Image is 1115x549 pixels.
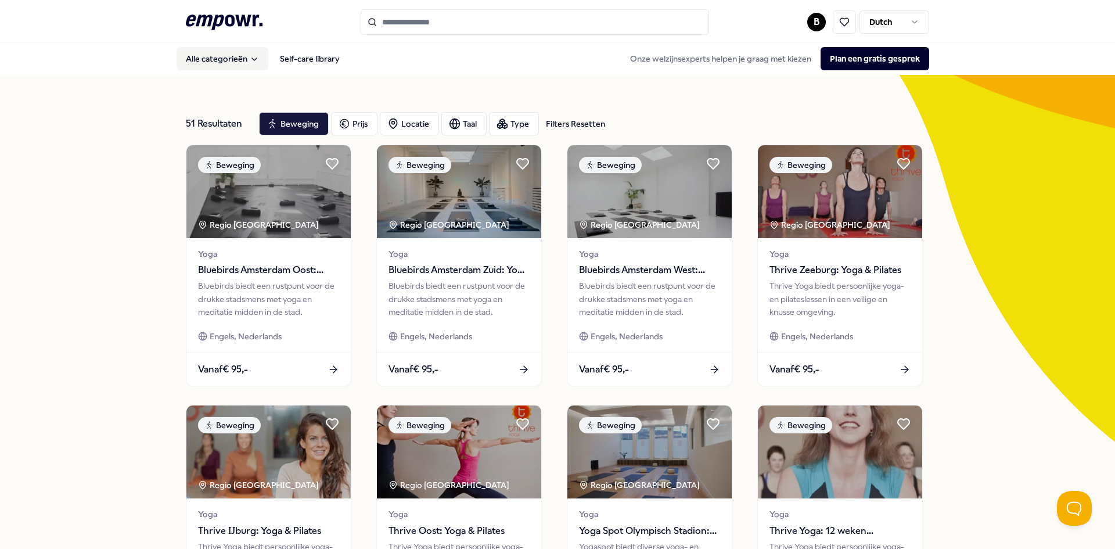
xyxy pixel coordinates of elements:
img: package image [377,145,541,238]
div: Beweging [389,417,451,433]
img: package image [186,145,351,238]
span: Yoga [579,508,720,521]
span: Thrive Zeeburg: Yoga & Pilates [769,263,911,278]
span: Yoga [769,508,911,521]
span: Yoga [198,247,339,260]
button: Type [489,112,539,135]
a: package imageBewegingRegio [GEOGRAPHIC_DATA] YogaBluebirds Amsterdam West: Yoga & WelzijnBluebird... [567,145,732,386]
button: Beweging [259,112,329,135]
span: Yoga [579,247,720,260]
span: Vanaf € 95,- [579,362,629,377]
a: package imageBewegingRegio [GEOGRAPHIC_DATA] YogaBluebirds Amsterdam Oost: Yoga & WelzijnBluebird... [186,145,351,386]
img: package image [567,406,732,498]
span: Engels, Nederlands [400,330,472,343]
div: Beweging [769,157,832,173]
img: package image [758,406,922,498]
div: Beweging [769,417,832,433]
span: Engels, Nederlands [591,330,663,343]
div: Beweging [579,417,642,433]
span: Vanaf € 95,- [769,362,819,377]
div: Regio [GEOGRAPHIC_DATA] [769,218,892,231]
input: Search for products, categories or subcategories [361,9,709,35]
img: package image [567,145,732,238]
a: package imageBewegingRegio [GEOGRAPHIC_DATA] YogaBluebirds Amsterdam Zuid: Yoga & WelzijnBluebird... [376,145,542,386]
div: Thrive Yoga biedt persoonlijke yoga- en pilateslessen in een veilige en knusse omgeving. [769,279,911,318]
span: Engels, Nederlands [210,330,282,343]
div: Onze welzijnsexperts helpen je graag met kiezen [621,47,929,70]
button: Alle categorieën [177,47,268,70]
div: Regio [GEOGRAPHIC_DATA] [579,218,702,231]
div: Regio [GEOGRAPHIC_DATA] [389,218,511,231]
span: Thrive Oost: Yoga & Pilates [389,523,530,539]
img: package image [758,145,922,238]
div: Filters Resetten [546,117,605,130]
span: Bluebirds Amsterdam Oost: Yoga & Welzijn [198,263,339,278]
span: Yoga [389,247,530,260]
div: Regio [GEOGRAPHIC_DATA] [198,479,321,491]
div: Bluebirds biedt een rustpunt voor de drukke stadsmens met yoga en meditatie midden in de stad. [198,279,339,318]
span: Thrive IJburg: Yoga & Pilates [198,523,339,539]
img: package image [186,406,351,498]
div: 51 Resultaten [186,112,250,135]
button: B [807,13,826,31]
span: Vanaf € 95,- [198,362,248,377]
div: Regio [GEOGRAPHIC_DATA] [198,218,321,231]
span: Yoga [389,508,530,521]
span: Bluebirds Amsterdam Zuid: Yoga & Welzijn [389,263,530,278]
span: Engels, Nederlands [781,330,853,343]
nav: Main [177,47,349,70]
div: Beweging [389,157,451,173]
span: Yoga [769,247,911,260]
span: Yoga [198,508,339,521]
button: Taal [441,112,487,135]
iframe: Help Scout Beacon - Open [1057,491,1092,526]
span: Bluebirds Amsterdam West: Yoga & Welzijn [579,263,720,278]
button: Plan een gratis gesprek [821,47,929,70]
button: Locatie [380,112,439,135]
img: package image [377,406,541,498]
div: Regio [GEOGRAPHIC_DATA] [579,479,702,491]
div: Bluebirds biedt een rustpunt voor de drukke stadsmens met yoga en meditatie midden in de stad. [579,279,720,318]
div: Beweging [579,157,642,173]
div: Beweging [198,417,261,433]
a: package imageBewegingRegio [GEOGRAPHIC_DATA] YogaThrive Zeeburg: Yoga & PilatesThrive Yoga biedt ... [757,145,923,386]
button: Prijs [331,112,377,135]
span: Vanaf € 95,- [389,362,438,377]
a: Self-care library [271,47,349,70]
div: Beweging [198,157,261,173]
div: Regio [GEOGRAPHIC_DATA] [389,479,511,491]
span: Thrive Yoga: 12 weken zwangerschapsyoga [769,523,911,539]
div: Bluebirds biedt een rustpunt voor de drukke stadsmens met yoga en meditatie midden in de stad. [389,279,530,318]
span: Yoga Spot Olympisch Stadion: Yoga & Pilates [579,523,720,539]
